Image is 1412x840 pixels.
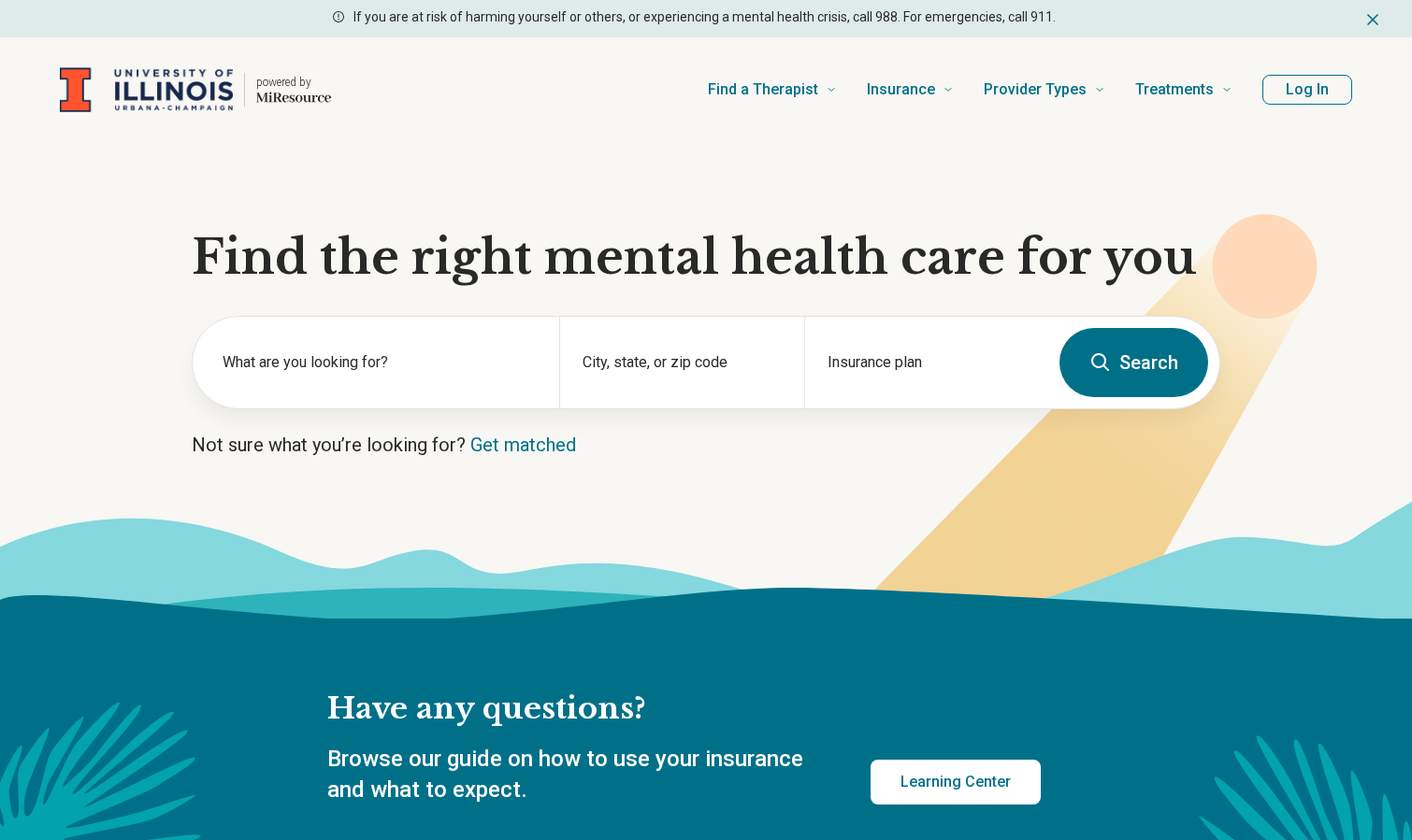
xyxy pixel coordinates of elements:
a: Treatments [1135,52,1232,127]
p: Browse our guide on how to use your insurance and what to expect. [327,744,826,806]
a: Provider Types [984,52,1105,127]
label: What are you looking for? [223,351,537,374]
h1: Find the right mental health care for you [192,230,1220,286]
p: powered by [256,75,331,90]
button: Log In [1262,75,1352,105]
span: Insurance [867,77,935,103]
a: Get matched [470,434,576,456]
a: Insurance [867,52,954,127]
button: Search [1059,328,1208,397]
p: Not sure what you’re looking for? [192,432,1220,458]
span: Treatments [1135,77,1214,103]
span: Provider Types [984,77,1087,103]
p: If you are at risk of harming yourself or others, or experiencing a mental health crisis, call 98... [353,7,1056,27]
span: Find a Therapist [708,77,818,103]
a: Find a Therapist [708,52,837,127]
button: Dismiss [1363,7,1382,30]
h2: Have any questions? [327,690,1041,729]
a: Learning Center [871,760,1041,804]
a: Home page [60,60,331,120]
